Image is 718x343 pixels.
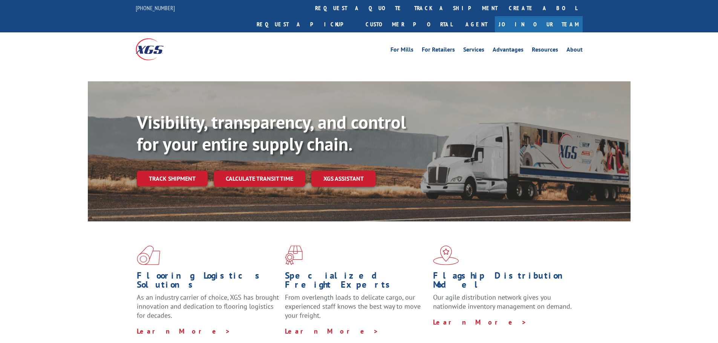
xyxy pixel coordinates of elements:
[360,16,458,32] a: Customer Portal
[433,271,576,293] h1: Flagship Distribution Model
[251,16,360,32] a: Request a pickup
[137,171,208,186] a: Track shipment
[137,245,160,265] img: xgs-icon-total-supply-chain-intelligence-red
[566,47,583,55] a: About
[285,293,427,326] p: From overlength loads to delicate cargo, our experienced staff knows the best way to move your fr...
[214,171,305,187] a: Calculate transit time
[390,47,413,55] a: For Mills
[463,47,484,55] a: Services
[137,327,231,335] a: Learn More >
[285,271,427,293] h1: Specialized Freight Experts
[532,47,558,55] a: Resources
[458,16,495,32] a: Agent
[433,318,527,326] a: Learn More >
[137,271,279,293] h1: Flooring Logistics Solutions
[136,4,175,12] a: [PHONE_NUMBER]
[433,245,459,265] img: xgs-icon-flagship-distribution-model-red
[311,171,376,187] a: XGS ASSISTANT
[493,47,524,55] a: Advantages
[433,293,572,311] span: Our agile distribution network gives you nationwide inventory management on demand.
[285,245,303,265] img: xgs-icon-focused-on-flooring-red
[495,16,583,32] a: Join Our Team
[137,293,279,320] span: As an industry carrier of choice, XGS has brought innovation and dedication to flooring logistics...
[285,327,379,335] a: Learn More >
[137,110,406,155] b: Visibility, transparency, and control for your entire supply chain.
[422,47,455,55] a: For Retailers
